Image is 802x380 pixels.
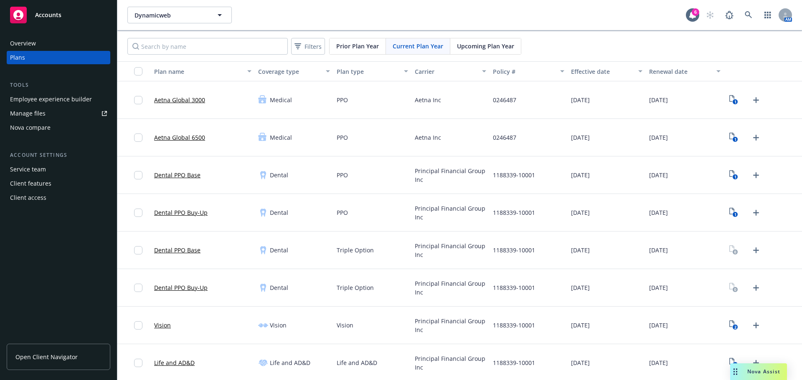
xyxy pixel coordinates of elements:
text: 1 [734,137,736,142]
div: Plan name [154,67,242,76]
span: Dental [270,171,288,179]
div: Tools [7,81,110,89]
input: Toggle Row Selected [134,246,142,254]
a: View Plan Documents [727,244,741,257]
span: Principal Financial Group Inc [415,204,486,221]
span: Filters [305,42,322,51]
a: Nova compare [7,121,110,134]
span: [DATE] [571,321,590,330]
a: Upload Plan Documents [749,281,763,294]
input: Toggle Row Selected [134,359,142,367]
span: Nova Assist [747,368,780,375]
text: 1 [734,174,736,180]
span: [DATE] [571,133,590,142]
button: Plan name [151,61,255,81]
span: 0246487 [493,96,516,104]
button: Filters [291,38,325,55]
a: Life and AD&D [154,358,195,367]
a: View Plan Documents [727,281,741,294]
div: Drag to move [730,363,741,380]
span: [DATE] [571,358,590,367]
div: Client access [10,191,46,204]
a: Employee experience builder [7,93,110,106]
a: Upload Plan Documents [749,356,763,370]
span: [DATE] [571,171,590,179]
span: Triple Option [337,246,374,254]
a: Upload Plan Documents [749,93,763,107]
a: Service team [7,163,110,176]
button: Effective date [568,61,646,81]
div: Plans [10,51,25,64]
span: [DATE] [571,208,590,217]
text: 1 [734,212,736,217]
span: PPO [337,96,348,104]
a: Client features [7,177,110,190]
div: Carrier [415,67,477,76]
input: Toggle Row Selected [134,96,142,104]
span: 1188339-10001 [493,171,535,179]
span: [DATE] [649,133,668,142]
span: Principal Financial Group Inc [415,279,486,297]
a: Plans [7,51,110,64]
span: Principal Financial Group Inc [415,166,486,184]
a: View Plan Documents [727,169,741,182]
span: Principal Financial Group Inc [415,354,486,372]
a: Client access [7,191,110,204]
a: Search [740,7,757,23]
span: Filters [293,40,323,53]
span: Medical [270,96,292,104]
text: 2 [734,325,736,330]
span: Open Client Navigator [15,352,78,361]
span: [DATE] [649,358,668,367]
span: [DATE] [649,96,668,104]
span: PPO [337,208,348,217]
div: Coverage type [258,67,320,76]
span: 1188339-10001 [493,358,535,367]
a: Dental PPO Buy-Up [154,208,208,217]
input: Toggle Row Selected [134,284,142,292]
button: Coverage type [255,61,333,81]
span: 1188339-10001 [493,283,535,292]
div: Policy # [493,67,555,76]
span: [DATE] [571,246,590,254]
span: [DATE] [649,246,668,254]
a: Accounts [7,3,110,27]
span: [DATE] [649,171,668,179]
a: Upload Plan Documents [749,131,763,144]
input: Toggle Row Selected [134,209,142,217]
a: Vision [154,321,171,330]
span: Dynamicweb [135,11,207,20]
span: Vision [337,321,353,330]
button: Carrier [411,61,490,81]
span: 1188339-10001 [493,208,535,217]
span: Upcoming Plan Year [457,42,514,50]
a: Dental PPO Base [154,246,200,254]
div: Plan type [337,67,399,76]
a: Switch app [759,7,776,23]
span: Triple Option [337,283,374,292]
div: Effective date [571,67,633,76]
span: Aetna Inc [415,133,441,142]
span: Principal Financial Group Inc [415,242,486,259]
a: Dental PPO Buy-Up [154,283,208,292]
a: View Plan Documents [727,93,741,107]
a: Upload Plan Documents [749,169,763,182]
div: Renewal date [649,67,711,76]
div: Manage files [10,107,46,120]
span: Vision [270,321,287,330]
span: Dental [270,246,288,254]
button: Plan type [333,61,411,81]
a: Dental PPO Base [154,171,200,179]
span: Dental [270,208,288,217]
div: Account settings [7,151,110,159]
div: Employee experience builder [10,93,92,106]
span: Medical [270,133,292,142]
button: Dynamicweb [127,7,232,23]
input: Select all [134,67,142,75]
span: Life and AD&D [337,358,377,367]
span: [DATE] [571,283,590,292]
a: Overview [7,37,110,50]
span: 0246487 [493,133,516,142]
input: Toggle Row Selected [134,171,142,179]
span: Dental [270,283,288,292]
